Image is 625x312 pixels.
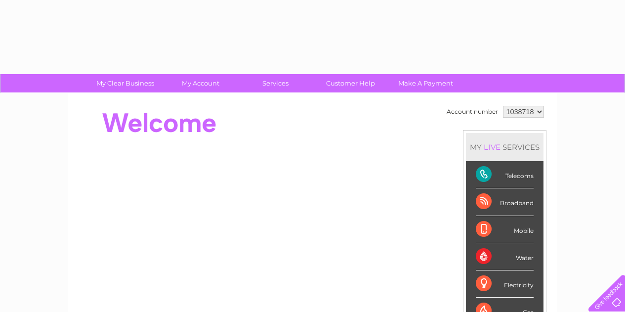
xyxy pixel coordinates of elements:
[476,188,534,216] div: Broadband
[444,103,500,120] td: Account number
[476,270,534,298] div: Electricity
[482,142,502,152] div: LIVE
[476,216,534,243] div: Mobile
[84,74,166,92] a: My Clear Business
[466,133,543,161] div: MY SERVICES
[385,74,466,92] a: Make A Payment
[160,74,241,92] a: My Account
[476,161,534,188] div: Telecoms
[476,243,534,270] div: Water
[310,74,391,92] a: Customer Help
[235,74,316,92] a: Services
